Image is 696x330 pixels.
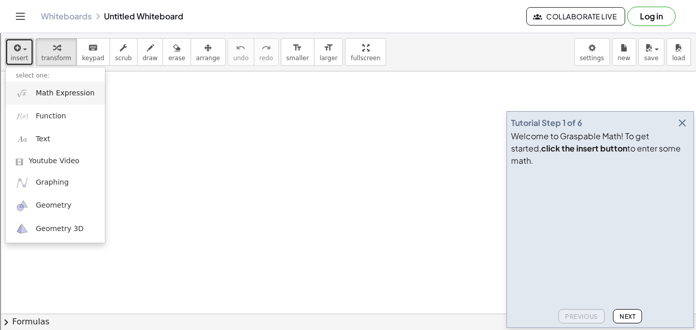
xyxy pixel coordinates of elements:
a: Function [6,105,105,128]
img: Aa.png [16,133,29,146]
span: Next [620,313,635,320]
img: ggb-3d.svg [16,222,29,235]
div: Options [4,41,692,50]
a: Text [6,128,105,151]
div: Move To ... [4,22,692,32]
span: transform [41,55,71,62]
img: ggb-graphing.svg [16,176,29,189]
img: sqrt_x.png [16,87,29,99]
a: Math Expression [6,82,105,105]
span: Function [36,111,66,121]
div: Sign out [4,50,692,59]
li: select one: [6,70,105,82]
span: Math Expression [36,88,94,98]
span: Graphing [36,177,69,188]
div: Sort New > Old [4,13,692,22]
a: Graphing [6,171,105,194]
button: transform [36,38,77,66]
img: ggb-geometry.svg [16,199,29,212]
div: Tutorial Step 1 of 6 [511,117,582,129]
span: Collaborate Live [535,12,617,21]
a: Geometry [6,194,105,217]
button: Log in [627,7,676,26]
div: Move To ... [4,68,692,78]
a: Whiteboards [41,11,92,21]
button: Collaborate Live [526,7,625,26]
button: insert [5,38,34,66]
a: Youtube Video [6,151,105,171]
span: Youtube Video [29,156,79,166]
button: Toggle navigation [12,8,29,24]
span: insert [11,55,28,62]
b: click the insert button [541,143,627,154]
img: f_x.png [16,110,29,122]
div: Sort A > Z [4,4,692,13]
button: Next [613,309,642,323]
div: Welcome to Graspable Math! To get started, to enter some math. [511,130,689,167]
div: Rename [4,59,692,68]
a: Geometry 3D [6,217,105,240]
div: Delete [4,32,692,41]
span: Geometry [36,200,71,211]
span: Geometry 3D [36,224,84,234]
span: Text [36,134,50,144]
